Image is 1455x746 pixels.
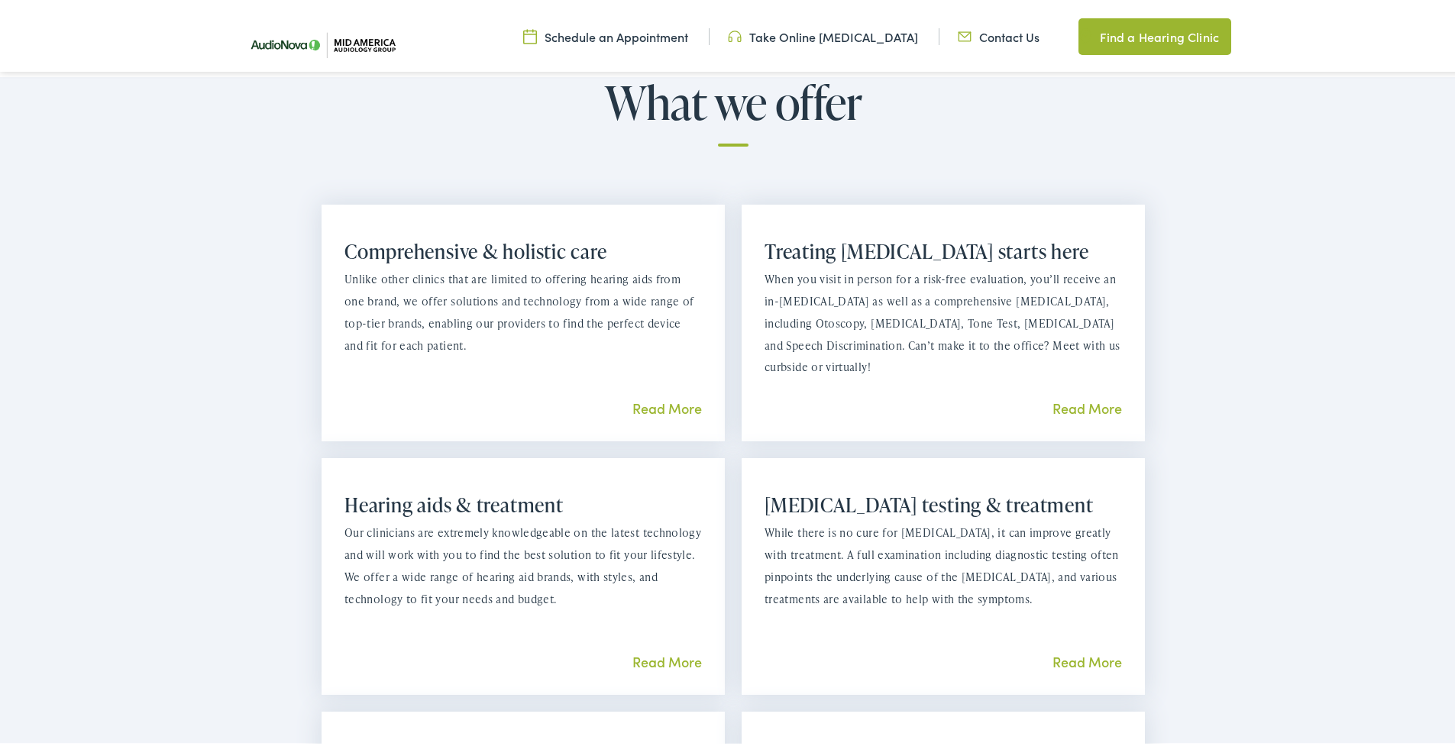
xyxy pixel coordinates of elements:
[344,490,702,514] h2: Hearing aids & treatment
[765,519,1122,607] p: While there is no cure for [MEDICAL_DATA], it can improve greatly with treatment. A full examinat...
[1078,24,1092,43] img: utility icon
[958,25,1040,42] a: Contact Us
[765,490,1122,514] h2: [MEDICAL_DATA] testing & treatment
[523,25,688,42] a: Schedule an Appointment
[958,25,972,42] img: utility icon
[1078,15,1231,52] a: Find a Hearing Clinic
[765,237,1122,260] h2: Treating [MEDICAL_DATA] starts here
[523,25,537,42] img: utility icon
[728,25,918,42] a: Take Online [MEDICAL_DATA]
[765,266,1122,376] p: When you visit in person for a risk-free evaluation, you’ll receive an in-[MEDICAL_DATA] as well ...
[632,649,702,668] a: Read More
[344,266,702,354] p: Unlike other clinics that are limited to offering hearing aids from one brand, we offer solutions...
[344,519,702,607] p: Our clinicians are extremely knowledgeable on the latest technology and will work with you to fin...
[1052,649,1122,668] a: Read More
[313,74,1153,144] h2: What we offer
[344,237,702,260] h2: Comprehensive & holistic care
[632,396,702,415] a: Read More
[1052,396,1122,415] a: Read More
[728,25,742,42] img: utility icon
